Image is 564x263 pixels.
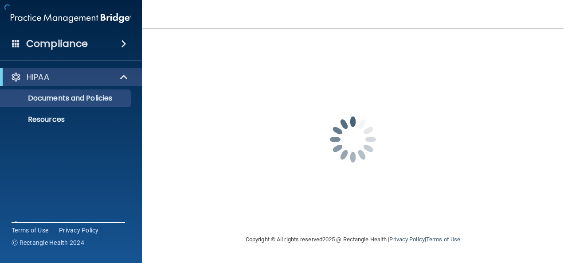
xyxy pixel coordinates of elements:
[11,220,129,231] a: OSHA
[309,95,397,184] img: spinner.e123f6fc.gif
[12,238,84,247] span: Ⓒ Rectangle Health 2024
[11,72,129,82] a: HIPAA
[27,220,49,231] p: OSHA
[6,94,127,103] p: Documents and Policies
[191,225,515,254] div: Copyright © All rights reserved 2025 @ Rectangle Health | |
[426,236,460,243] a: Terms of Use
[6,115,127,124] p: Resources
[27,72,49,82] p: HIPAA
[389,236,424,243] a: Privacy Policy
[59,226,99,235] a: Privacy Policy
[26,38,88,50] h4: Compliance
[11,9,131,27] img: PMB logo
[12,226,48,235] a: Terms of Use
